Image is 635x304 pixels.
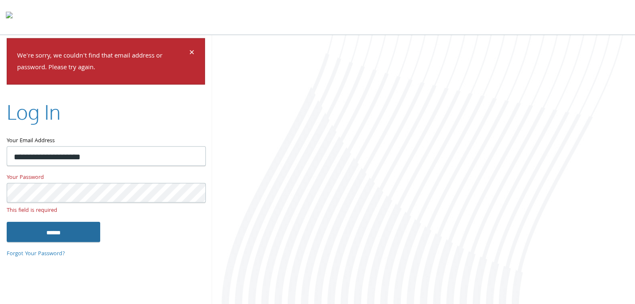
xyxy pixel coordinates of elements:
label: Your Password [7,173,205,183]
h2: Log In [7,98,61,126]
button: Dismiss alert [189,48,195,58]
span: × [189,45,195,61]
p: We're sorry, we couldn't find that email address or password. Please try again. [17,50,188,74]
small: This field is required [7,206,205,215]
a: Forgot Your Password? [7,249,65,258]
img: todyl-logo-dark.svg [6,9,13,25]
